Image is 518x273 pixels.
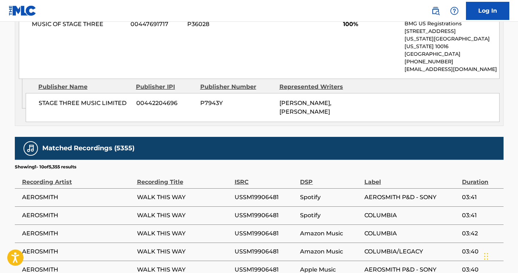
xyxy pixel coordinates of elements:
span: USSM19906481 [235,229,297,238]
span: 00442204696 [136,99,195,108]
span: P36028 [187,20,257,29]
div: Publisher Number [200,83,274,91]
p: Showing 1 - 10 of 5,355 results [15,164,76,170]
p: [PHONE_NUMBER] [404,58,499,66]
span: MUSIC OF STAGE THREE [32,20,125,29]
h5: Matched Recordings (5355) [42,144,134,152]
div: Represented Writers [279,83,353,91]
a: Log In [466,2,509,20]
span: USSM19906481 [235,247,297,256]
div: Label [364,170,458,186]
div: Publisher Name [38,83,130,91]
span: [PERSON_NAME], [PERSON_NAME] [279,100,331,115]
div: Drag [484,245,488,267]
span: Amazon Music [300,247,360,256]
span: Amazon Music [300,229,360,238]
span: 03:41 [462,193,500,202]
p: [GEOGRAPHIC_DATA] [404,50,499,58]
span: AEROSMITH [22,229,133,238]
span: COLUMBIA/LEGACY [364,247,458,256]
span: AEROSMITH P&D - SONY [364,193,458,202]
p: [US_STATE][GEOGRAPHIC_DATA][US_STATE] 10016 [404,35,499,50]
img: search [431,7,440,15]
span: 00447691717 [130,20,182,29]
span: P7943Y [200,99,274,108]
a: Public Search [428,4,443,18]
span: Spotify [300,211,360,220]
img: MLC Logo [9,5,37,16]
span: STAGE THREE MUSIC LIMITED [39,99,131,108]
div: Duration [462,170,500,186]
span: 03:40 [462,247,500,256]
span: COLUMBIA [364,229,458,238]
div: Publisher IPI [136,83,195,91]
span: WALK THIS WAY [137,229,231,238]
p: [STREET_ADDRESS] [404,28,499,35]
div: Help [447,4,462,18]
p: [EMAIL_ADDRESS][DOMAIN_NAME] [404,66,499,73]
iframe: Chat Widget [482,238,518,273]
div: Recording Title [137,170,231,186]
span: 03:41 [462,211,500,220]
span: AEROSMITH [22,211,133,220]
span: WALK THIS WAY [137,247,231,256]
span: AEROSMITH [22,247,133,256]
span: 03:42 [462,229,500,238]
span: USSM19906481 [235,193,297,202]
div: Recording Artist [22,170,133,186]
span: 100% [343,20,399,29]
span: WALK THIS WAY [137,211,231,220]
span: Spotify [300,193,360,202]
div: ISRC [235,170,297,186]
span: COLUMBIA [364,211,458,220]
p: BMG US Registrations [404,20,499,28]
div: DSP [300,170,360,186]
img: help [450,7,459,15]
img: Matched Recordings [26,144,35,153]
span: WALK THIS WAY [137,193,231,202]
span: AEROSMITH [22,193,133,202]
span: USSM19906481 [235,211,297,220]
